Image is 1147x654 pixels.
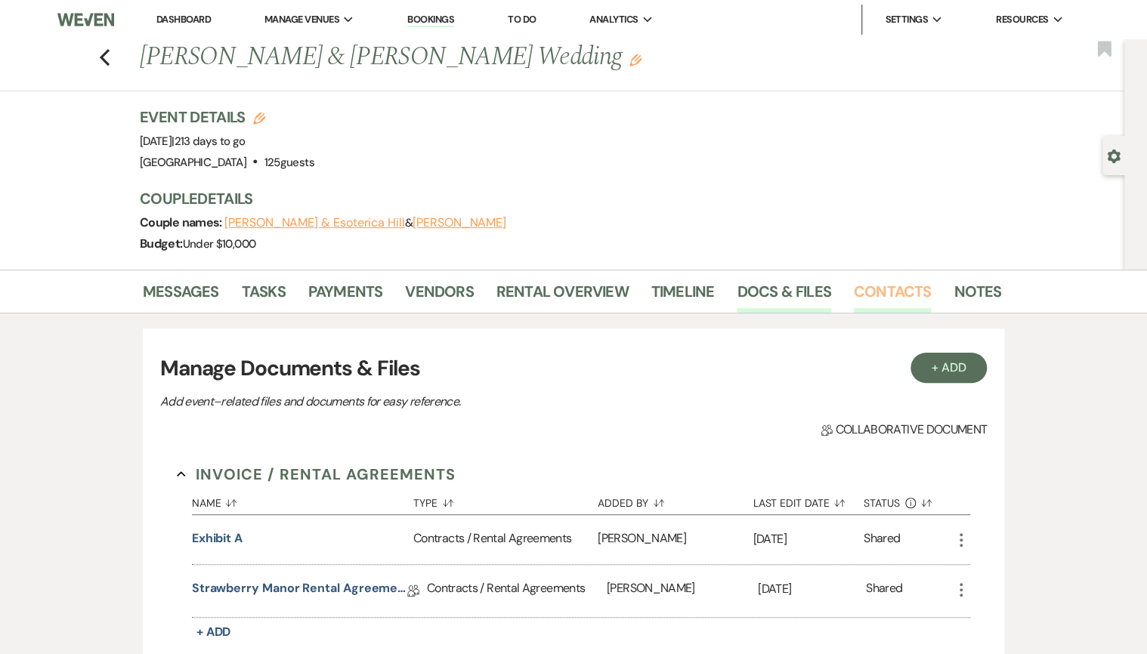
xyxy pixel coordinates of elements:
p: [DATE] [753,529,864,549]
a: Vendors [405,279,473,313]
div: Shared [866,579,902,603]
img: Weven Logo [57,4,114,35]
a: Messages [143,279,219,313]
a: Tasks [242,279,286,313]
div: [PERSON_NAME] [607,565,758,617]
div: Contracts / Rental Agreements [427,565,607,617]
a: Timeline [651,279,715,313]
a: Rental Overview [496,279,629,313]
h1: [PERSON_NAME] & [PERSON_NAME] Wedding [140,39,817,76]
div: [PERSON_NAME] [598,515,753,564]
span: Under $10,000 [183,236,256,251]
span: Collaborative document [821,421,987,439]
p: Add event–related files and documents for easy reference. [160,392,689,412]
button: Last Edit Date [753,486,864,514]
span: Resources [996,12,1048,27]
button: Type [413,486,598,514]
button: [PERSON_NAME] [413,217,506,229]
span: Settings [885,12,928,27]
button: Exhibit A [192,529,243,548]
span: 125 guests [264,155,314,170]
span: Manage Venues [264,12,339,27]
a: Strawberry Manor Rental Agreement - Wedding [192,579,407,603]
a: Docs & Files [737,279,830,313]
button: Added By [598,486,753,514]
a: Dashboard [156,13,211,26]
p: [DATE] [758,579,866,599]
button: Status [864,486,952,514]
a: Payments [308,279,383,313]
a: Contacts [854,279,932,313]
span: + Add [196,624,231,640]
span: Status [864,498,900,508]
h3: Manage Documents & Files [160,353,987,384]
button: Open lead details [1107,148,1121,162]
button: Name [192,486,413,514]
div: Shared [864,529,900,550]
button: [PERSON_NAME] & Esoterica Hill [224,217,405,229]
button: Edit [629,53,642,66]
span: | [172,134,245,149]
a: Notes [954,279,1001,313]
div: Contracts / Rental Agreements [413,515,598,564]
h3: Event Details [140,106,314,128]
button: Invoice / Rental Agreements [177,463,456,486]
span: Analytics [589,12,638,27]
span: Budget: [140,236,183,251]
span: [GEOGRAPHIC_DATA] [140,155,246,170]
h3: Couple Details [140,188,986,209]
span: Couple names: [140,214,224,230]
button: + Add [910,353,988,383]
span: [DATE] [140,134,246,149]
span: & [224,215,506,230]
a: Bookings [407,13,454,27]
button: + Add [192,622,236,643]
span: 213 days to go [175,134,246,149]
a: To Do [508,13,536,26]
